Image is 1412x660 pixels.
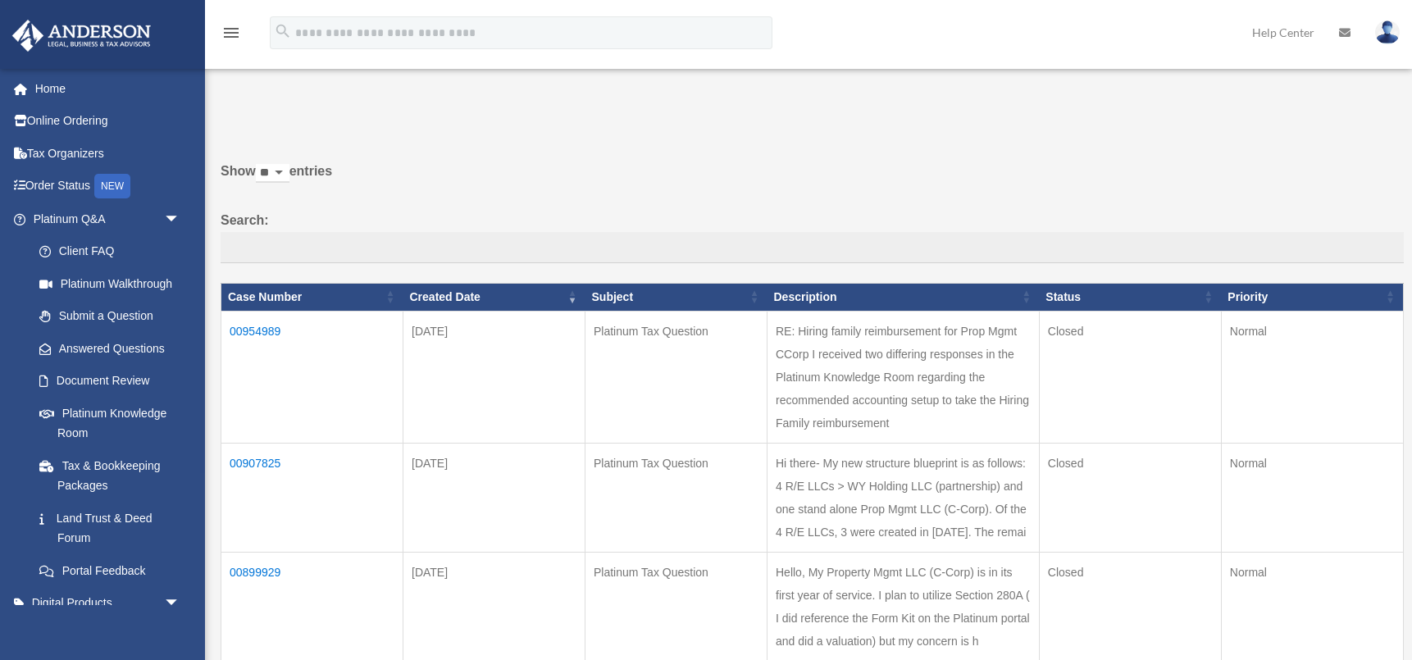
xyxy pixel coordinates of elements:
[767,311,1040,443] td: RE: Hiring family reimbursement for Prop Mgmt CCorp I received two differing responses in the Pla...
[221,443,403,552] td: 00907825
[1221,283,1403,311] th: Priority: activate to sort column ascending
[11,203,197,235] a: Platinum Q&Aarrow_drop_down
[23,332,189,365] a: Answered Questions
[767,443,1040,552] td: Hi there- My new structure blueprint is as follows: 4 R/E LLCs > WY Holding LLC (partnership) and...
[585,311,767,443] td: Platinum Tax Question
[11,137,205,170] a: Tax Organizers
[7,20,156,52] img: Anderson Advisors Platinum Portal
[23,300,197,333] a: Submit a Question
[23,235,197,268] a: Client FAQ
[221,283,403,311] th: Case Number: activate to sort column ascending
[403,311,585,443] td: [DATE]
[23,397,197,449] a: Platinum Knowledge Room
[23,365,197,398] a: Document Review
[256,164,289,183] select: Showentries
[164,587,197,621] span: arrow_drop_down
[221,160,1404,199] label: Show entries
[1039,443,1221,552] td: Closed
[221,232,1404,263] input: Search:
[23,502,197,554] a: Land Trust & Deed Forum
[23,554,197,587] a: Portal Feedback
[11,105,205,138] a: Online Ordering
[221,311,403,443] td: 00954989
[23,267,197,300] a: Platinum Walkthrough
[221,23,241,43] i: menu
[11,72,205,105] a: Home
[403,443,585,552] td: [DATE]
[94,174,130,198] div: NEW
[11,587,205,620] a: Digital Productsarrow_drop_down
[1039,311,1221,443] td: Closed
[23,449,197,502] a: Tax & Bookkeeping Packages
[1039,283,1221,311] th: Status: activate to sort column ascending
[1375,20,1400,44] img: User Pic
[767,283,1040,311] th: Description: activate to sort column ascending
[585,283,767,311] th: Subject: activate to sort column ascending
[585,443,767,552] td: Platinum Tax Question
[1221,311,1403,443] td: Normal
[11,170,205,203] a: Order StatusNEW
[403,283,585,311] th: Created Date: activate to sort column ascending
[1221,443,1403,552] td: Normal
[221,209,1404,263] label: Search:
[274,22,292,40] i: search
[221,29,241,43] a: menu
[164,203,197,236] span: arrow_drop_down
